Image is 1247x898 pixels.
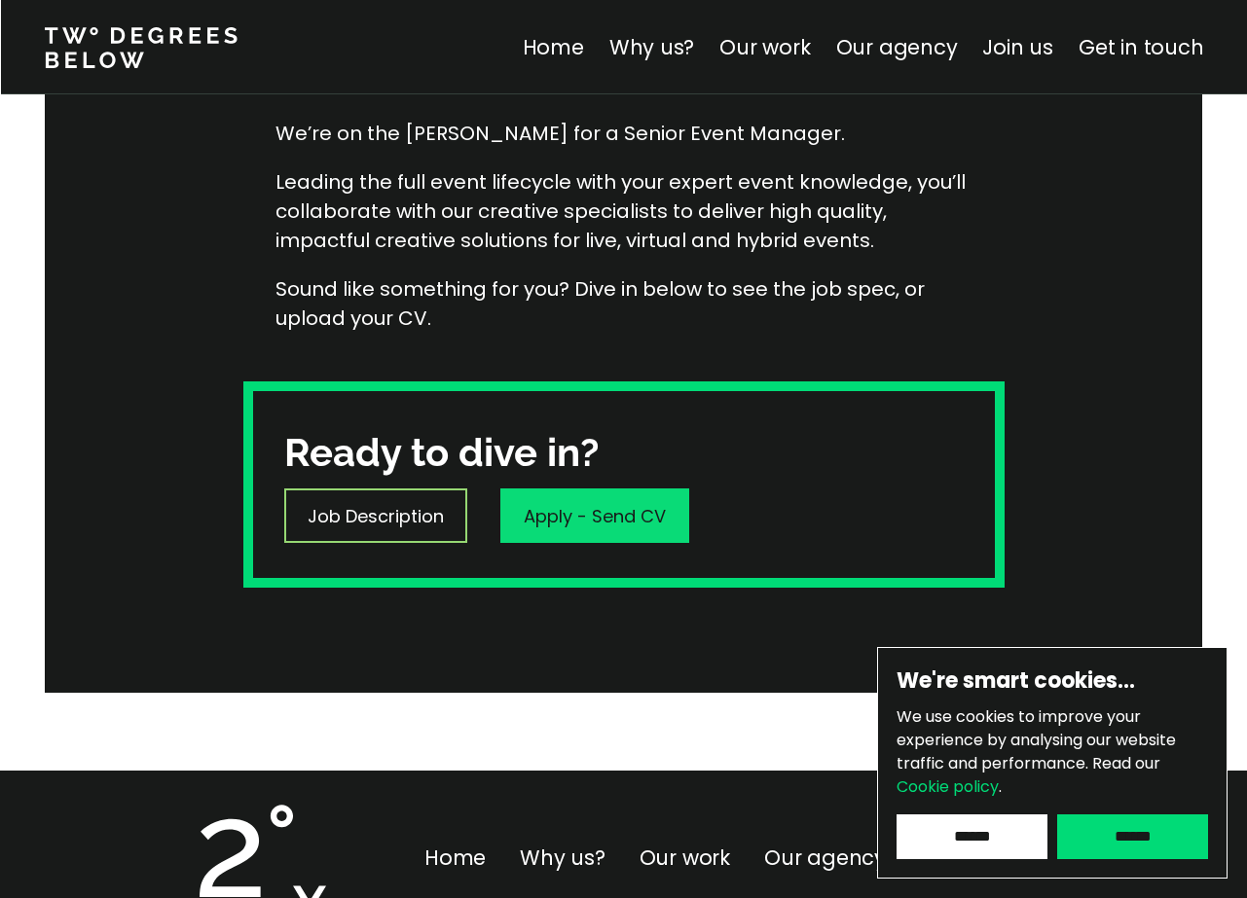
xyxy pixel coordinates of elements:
a: Job Description [284,488,467,543]
p: Job Description [308,503,444,529]
p: Apply - Send CV [524,503,666,529]
a: Why us? [520,844,605,872]
a: Join us [982,33,1053,61]
a: Why us? [608,33,694,61]
p: Sound like something for you? Dive in below to see the job spec, or upload your CV. [275,274,972,333]
a: Get in touch [1079,33,1203,61]
a: Home [424,844,486,872]
p: We’re on the [PERSON_NAME] for a Senior Event Manager. [275,119,972,148]
p: We use cookies to improve your experience by analysing our website traffic and performance. [897,705,1208,799]
a: Our agency [764,844,886,872]
span: Read our . [897,752,1160,798]
a: Cookie policy [897,775,999,798]
a: Our work [640,844,730,872]
a: Our work [719,33,810,61]
a: Our agency [835,33,957,61]
a: Apply - Send CV [500,488,689,543]
h6: We're smart cookies… [897,666,1208,696]
h3: Ready to dive in? [284,426,599,479]
p: Leading the full event lifecycle with your expert event knowledge, you’ll collaborate with our cr... [275,167,972,255]
a: Home [522,33,583,61]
